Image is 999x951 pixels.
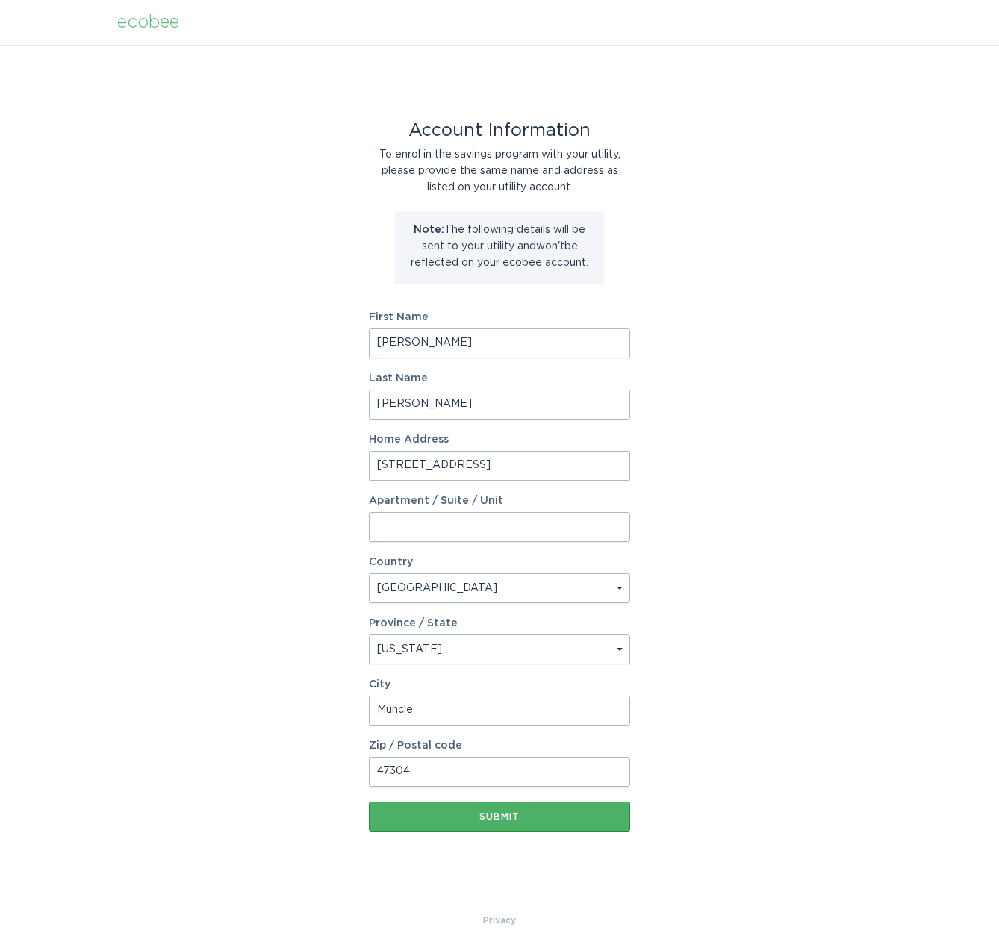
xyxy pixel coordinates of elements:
label: Zip / Postal code [369,740,630,751]
a: Privacy Policy & Terms of Use [483,912,516,929]
strong: Note: [414,225,444,235]
label: Last Name [369,373,630,384]
label: City [369,679,630,690]
button: Submit [369,802,630,832]
div: To enrol in the savings program with your utility, please provide the same name and address as li... [369,146,630,196]
p: The following details will be sent to your utility and won't be reflected on your ecobee account. [406,222,593,271]
div: Submit [376,812,623,821]
label: First Name [369,312,630,322]
label: Home Address [369,434,630,445]
label: Country [369,557,413,567]
div: ecobee [117,14,179,31]
label: Apartment / Suite / Unit [369,496,630,506]
div: Account Information [369,122,630,139]
label: Province / State [369,618,458,629]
